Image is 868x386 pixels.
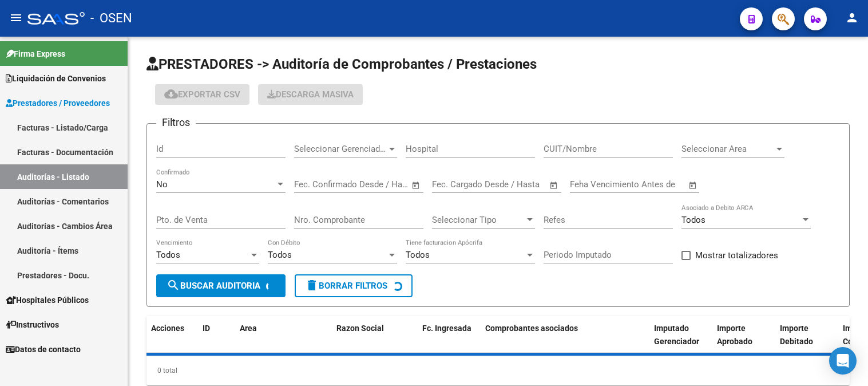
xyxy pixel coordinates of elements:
mat-icon: menu [9,11,23,25]
span: ID [203,324,210,333]
input: End date [342,179,397,190]
span: Todos [268,250,292,260]
span: Area [240,324,257,333]
datatable-header-cell: Comprobantes asociados [481,316,649,367]
button: Buscar Auditoria [156,274,286,297]
div: 0 total [146,356,850,385]
datatable-header-cell: Acciones [146,316,198,367]
span: Importe Aprobado [717,324,752,346]
app-download-masive: Descarga masiva de comprobantes (adjuntos) [258,84,363,105]
h3: Filtros [156,115,196,131]
mat-icon: delete [305,278,319,292]
span: Todos [681,215,706,225]
span: Borrar Filtros [305,281,387,291]
span: Hospitales Públicos [6,294,89,306]
span: Imputado Gerenciador [654,324,699,346]
div: Open Intercom Messenger [829,347,857,375]
datatable-header-cell: Importe Debitado [775,316,838,367]
span: Buscar Auditoria [167,281,260,291]
span: Seleccionar Area [681,144,774,154]
button: Open calendar [548,179,561,192]
button: Borrar Filtros [295,274,413,297]
span: Exportar CSV [164,89,240,100]
span: Importe Debitado [780,324,813,346]
datatable-header-cell: ID [198,316,235,367]
span: Razon Social [336,324,384,333]
span: - OSEN [90,6,132,31]
span: Todos [406,250,430,260]
span: Mostrar totalizadores [695,249,778,262]
mat-icon: cloud_download [164,87,178,101]
datatable-header-cell: Razon Social [332,316,418,367]
button: Descarga Masiva [258,84,363,105]
button: Open calendar [410,179,423,192]
datatable-header-cell: Imputado Gerenciador [649,316,712,367]
mat-icon: search [167,278,180,292]
span: No [156,179,168,190]
input: Start date [294,179,331,190]
span: Datos de contacto [6,343,81,356]
span: Acciones [151,324,184,333]
button: Exportar CSV [155,84,249,105]
span: PRESTADORES -> Auditoría de Comprobantes / Prestaciones [146,56,537,72]
input: Start date [432,179,469,190]
span: Todos [156,250,180,260]
span: Comprobantes asociados [485,324,578,333]
datatable-header-cell: Area [235,316,315,367]
span: Prestadores / Proveedores [6,97,110,109]
input: End date [479,179,535,190]
span: Seleccionar Tipo [432,215,525,225]
span: Fc. Ingresada [422,324,471,333]
span: Descarga Masiva [267,89,354,100]
span: Firma Express [6,48,65,60]
datatable-header-cell: Fc. Ingresada [418,316,481,367]
span: Instructivos [6,318,59,331]
button: Open calendar [687,179,700,192]
mat-icon: person [845,11,859,25]
span: Seleccionar Gerenciador [294,144,387,154]
span: Liquidación de Convenios [6,72,106,85]
datatable-header-cell: Importe Aprobado [712,316,775,367]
